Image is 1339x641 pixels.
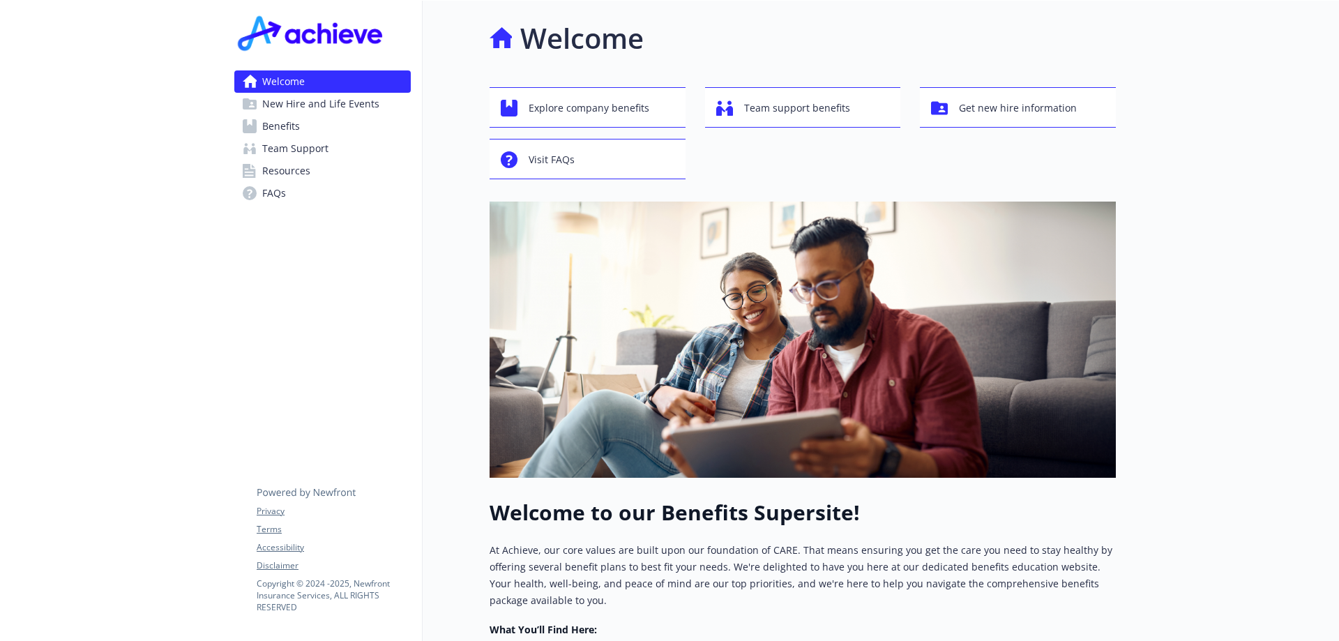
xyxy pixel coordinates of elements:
a: Disclaimer [257,559,410,572]
button: Explore company benefits [490,87,686,128]
span: Benefits [262,115,300,137]
a: Benefits [234,115,411,137]
p: At Achieve, our core values are built upon our foundation of CARE. That means ensuring you get th... [490,542,1116,609]
span: Resources [262,160,310,182]
a: Welcome [234,70,411,93]
span: Explore company benefits [529,95,649,121]
a: Terms [257,523,410,536]
a: FAQs [234,182,411,204]
span: Team Support [262,137,328,160]
a: Privacy [257,505,410,518]
span: New Hire and Life Events [262,93,379,115]
span: Get new hire information [959,95,1077,121]
span: FAQs [262,182,286,204]
span: Team support benefits [744,95,850,121]
strong: What You’ll Find Here: [490,623,597,636]
p: Copyright © 2024 - 2025 , Newfront Insurance Services, ALL RIGHTS RESERVED [257,578,410,613]
span: Visit FAQs [529,146,575,173]
a: New Hire and Life Events [234,93,411,115]
h1: Welcome [520,17,644,59]
img: overview page banner [490,202,1116,478]
span: Welcome [262,70,305,93]
button: Team support benefits [705,87,901,128]
button: Get new hire information [920,87,1116,128]
a: Accessibility [257,541,410,554]
a: Team Support [234,137,411,160]
h1: Welcome to our Benefits Supersite! [490,500,1116,525]
a: Resources [234,160,411,182]
button: Visit FAQs [490,139,686,179]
